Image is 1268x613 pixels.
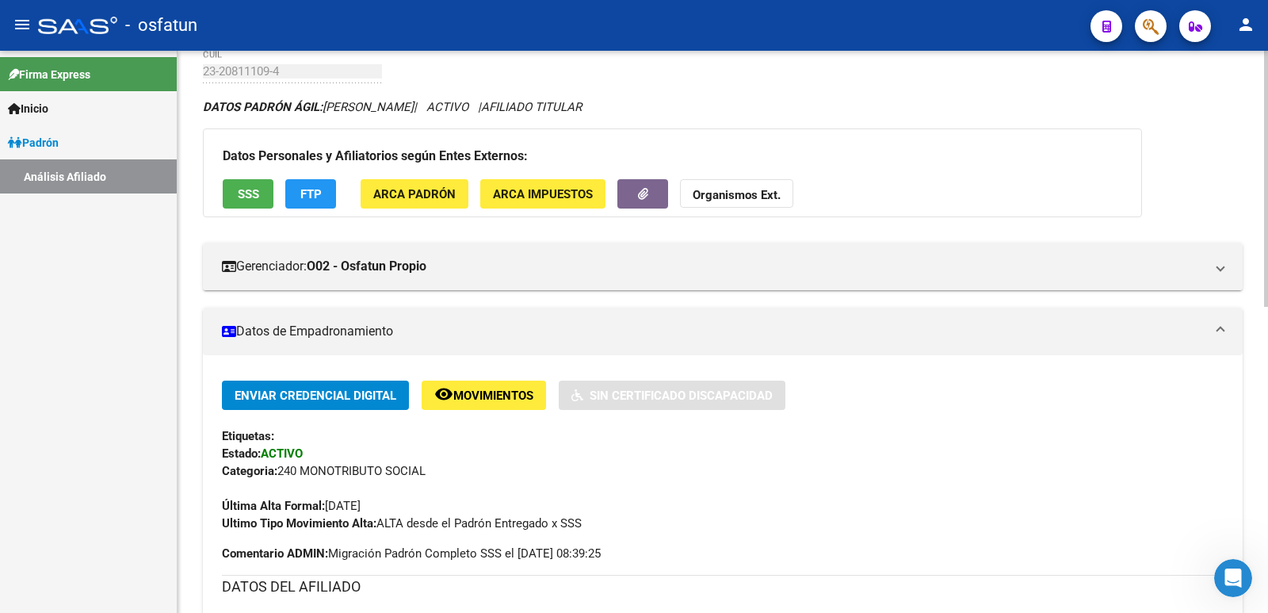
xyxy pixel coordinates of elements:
span: Enviar Credencial Digital [235,389,396,403]
mat-icon: remove_red_eye [434,385,453,404]
button: Sin Certificado Discapacidad [559,381,785,410]
strong: DATOS PADRÓN ÁGIL: [203,100,323,114]
mat-panel-title: Datos de Empadronamiento [222,323,1205,340]
mat-icon: menu [13,15,32,34]
h3: DATOS DEL AFILIADO [222,576,1224,598]
span: SSS [238,187,259,201]
div: 240 MONOTRIBUTO SOCIAL [222,462,1224,480]
span: [DATE] [222,499,361,513]
button: Organismos Ext. [680,179,793,209]
button: ARCA Impuestos [480,179,605,209]
button: SSS [223,179,273,209]
span: Padrón [8,134,59,151]
span: FTP [300,187,322,201]
span: ALTA desde el Padrón Entregado x SSS [222,516,582,531]
span: Inicio [8,100,48,117]
strong: O02 - Osfatun Propio [307,258,426,275]
span: Movimientos [453,389,533,403]
mat-expansion-panel-header: Gerenciador:O02 - Osfatun Propio [203,243,1243,290]
span: - osfatun [125,8,197,43]
strong: Organismos Ext. [693,188,781,202]
strong: Categoria: [222,464,277,478]
strong: Estado: [222,446,261,461]
span: Firma Express [8,66,90,83]
mat-panel-title: Gerenciador: [222,258,1205,275]
strong: Última Alta Formal: [222,499,325,513]
span: Migración Padrón Completo SSS el [DATE] 08:39:25 [222,545,601,562]
strong: Etiquetas: [222,429,274,443]
span: ARCA Impuestos [493,187,593,201]
mat-icon: person [1236,15,1255,34]
span: [PERSON_NAME] [203,100,414,114]
strong: Ultimo Tipo Movimiento Alta: [222,516,376,531]
span: Sin Certificado Discapacidad [590,389,773,403]
iframe: Intercom live chat [1214,559,1252,597]
i: | ACTIVO | [203,100,582,114]
span: AFILIADO TITULAR [481,100,582,114]
button: Enviar Credencial Digital [222,381,409,410]
span: ARCA Padrón [373,187,456,201]
button: Movimientos [422,381,546,410]
button: ARCA Padrón [361,179,468,209]
strong: ACTIVO [261,446,303,461]
mat-expansion-panel-header: Datos de Empadronamiento [203,308,1243,355]
h3: Datos Personales y Afiliatorios según Entes Externos: [223,145,1122,167]
button: FTP [285,179,336,209]
strong: Comentario ADMIN: [222,546,328,561]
